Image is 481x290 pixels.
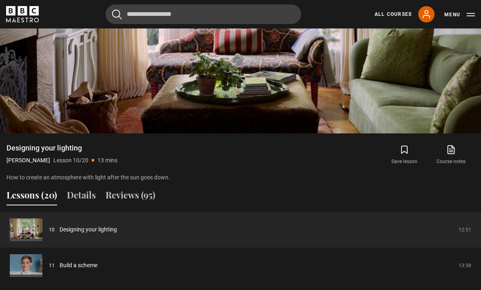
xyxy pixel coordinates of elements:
p: [PERSON_NAME] [7,156,50,165]
button: Reviews (95) [106,188,155,205]
button: Toggle navigation [444,11,475,19]
button: Save lesson [381,143,428,167]
p: Lesson 10/20 [53,156,88,165]
p: 13 mins [97,156,117,165]
a: Course notes [428,143,474,167]
button: Submit the search query [112,9,122,20]
a: Designing your lighting [60,225,117,234]
svg: BBC Maestro [6,6,39,22]
input: Search [106,4,301,24]
h1: Designing your lighting [7,143,117,153]
button: Details [67,188,96,205]
a: All Courses [375,11,412,18]
p: How to create an atmosphere with light after the sun goes down. [7,173,474,182]
button: Lessons (20) [7,188,57,205]
a: Build a scheme [60,261,97,270]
